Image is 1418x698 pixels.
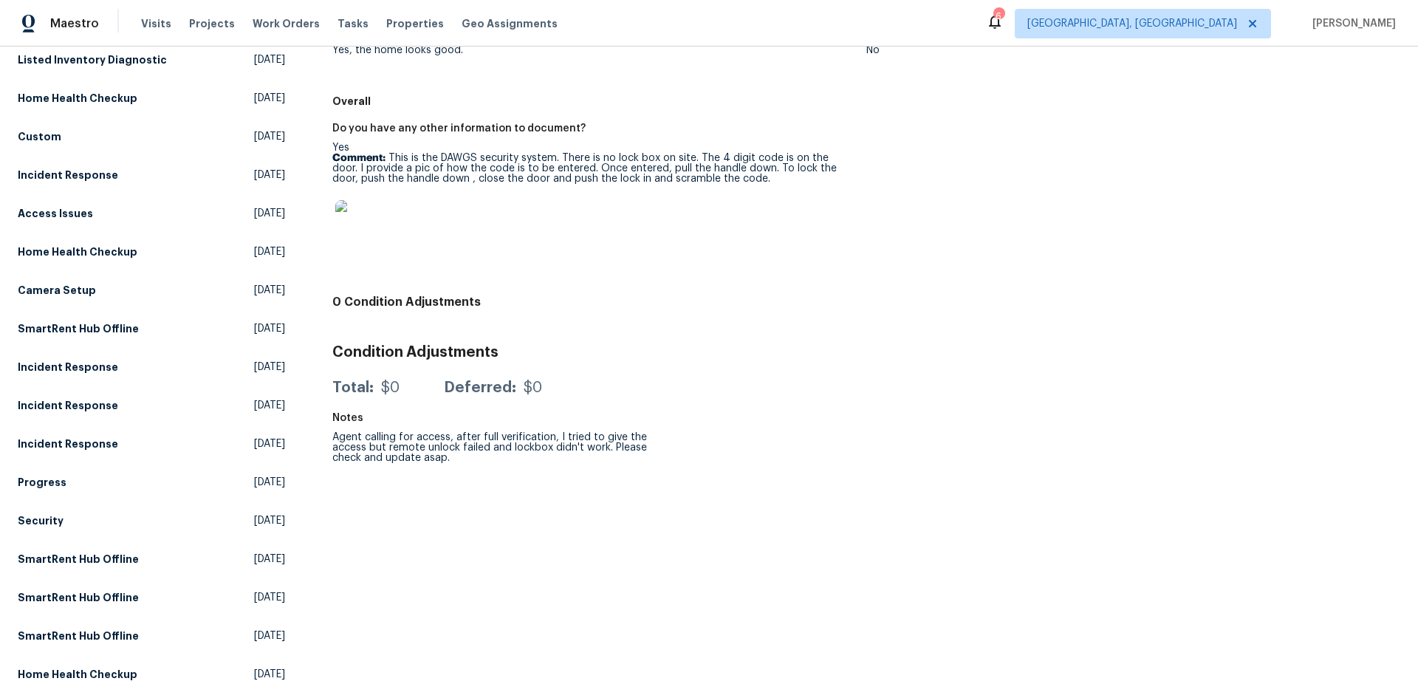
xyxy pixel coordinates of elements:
[18,629,139,643] h5: SmartRent Hub Offline
[993,9,1004,24] div: 6
[332,143,854,256] div: Yes
[18,123,285,150] a: Custom[DATE]
[18,623,285,649] a: SmartRent Hub Offline[DATE]
[18,354,285,380] a: Incident Response[DATE]
[18,206,93,221] h5: Access Issues
[332,45,854,55] div: Yes, the home looks good.
[18,200,285,227] a: Access Issues[DATE]
[1306,16,1396,31] span: [PERSON_NAME]
[524,380,542,395] div: $0
[18,513,64,528] h5: Security
[332,153,386,163] b: Comment:
[254,513,285,528] span: [DATE]
[18,398,118,413] h5: Incident Response
[18,277,285,304] a: Camera Setup[DATE]
[18,590,139,605] h5: SmartRent Hub Offline
[332,123,586,134] h5: Do you have any other information to document?
[18,584,285,611] a: SmartRent Hub Offline[DATE]
[254,437,285,451] span: [DATE]
[254,398,285,413] span: [DATE]
[18,283,96,298] h5: Camera Setup
[18,91,137,106] h5: Home Health Checkup
[18,47,285,73] a: Listed Inventory Diagnostic[DATE]
[254,129,285,144] span: [DATE]
[50,16,99,31] span: Maestro
[18,661,285,688] a: Home Health Checkup[DATE]
[332,413,363,423] h5: Notes
[332,380,374,395] div: Total:
[18,315,285,342] a: SmartRent Hub Offline[DATE]
[332,432,653,463] div: Agent calling for access, after full verification, I tried to give the access but remote unlock f...
[254,206,285,221] span: [DATE]
[18,392,285,419] a: Incident Response[DATE]
[18,507,285,534] a: Security[DATE]
[254,667,285,682] span: [DATE]
[444,380,516,395] div: Deferred:
[18,431,285,457] a: Incident Response[DATE]
[254,629,285,643] span: [DATE]
[18,321,139,336] h5: SmartRent Hub Offline
[254,244,285,259] span: [DATE]
[18,475,66,490] h5: Progress
[18,667,137,682] h5: Home Health Checkup
[254,52,285,67] span: [DATE]
[386,16,444,31] span: Properties
[18,360,118,374] h5: Incident Response
[18,546,285,572] a: SmartRent Hub Offline[DATE]
[254,552,285,567] span: [DATE]
[254,321,285,336] span: [DATE]
[1027,16,1237,31] span: [GEOGRAPHIC_DATA], [GEOGRAPHIC_DATA]
[866,45,1388,55] div: No
[18,469,285,496] a: Progress[DATE]
[254,91,285,106] span: [DATE]
[18,129,61,144] h5: Custom
[18,85,285,112] a: Home Health Checkup[DATE]
[18,244,137,259] h5: Home Health Checkup
[254,475,285,490] span: [DATE]
[254,283,285,298] span: [DATE]
[18,162,285,188] a: Incident Response[DATE]
[332,153,854,184] p: This is the DAWGS security system. There is no lock box on site. The 4 digit code is on the door....
[18,168,118,182] h5: Incident Response
[332,94,1400,109] h5: Overall
[254,590,285,605] span: [DATE]
[381,380,400,395] div: $0
[18,52,167,67] h5: Listed Inventory Diagnostic
[189,16,235,31] span: Projects
[141,16,171,31] span: Visits
[332,345,1400,360] h3: Condition Adjustments
[462,16,558,31] span: Geo Assignments
[338,18,369,29] span: Tasks
[18,239,285,265] a: Home Health Checkup[DATE]
[18,552,139,567] h5: SmartRent Hub Offline
[253,16,320,31] span: Work Orders
[332,295,1400,309] h4: 0 Condition Adjustments
[18,437,118,451] h5: Incident Response
[254,360,285,374] span: [DATE]
[254,168,285,182] span: [DATE]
